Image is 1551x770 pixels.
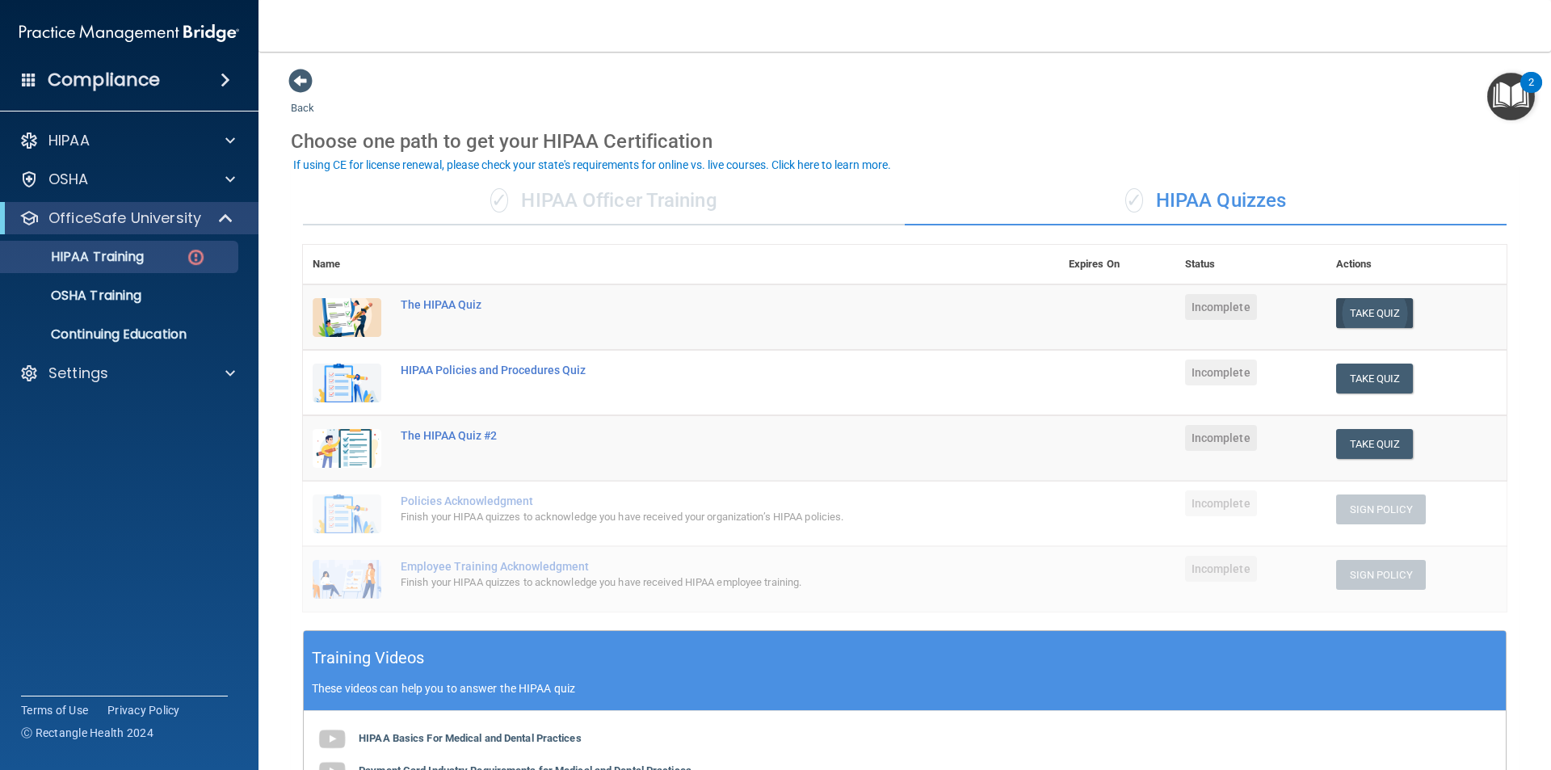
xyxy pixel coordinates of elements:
[401,298,978,311] div: The HIPAA Quiz
[1528,82,1534,103] div: 2
[19,170,235,189] a: OSHA
[19,131,235,150] a: HIPAA
[303,177,905,225] div: HIPAA Officer Training
[1336,494,1426,524] button: Sign Policy
[1059,245,1175,284] th: Expires On
[401,364,978,377] div: HIPAA Policies and Procedures Quiz
[490,188,508,212] span: ✓
[1185,556,1257,582] span: Incomplete
[291,118,1519,165] div: Choose one path to get your HIPAA Certification
[1336,429,1414,459] button: Take Quiz
[11,288,141,304] p: OSHA Training
[303,245,391,284] th: Name
[401,494,978,507] div: Policies Acknowledgment
[1185,490,1257,516] span: Incomplete
[21,725,153,741] span: Ⓒ Rectangle Health 2024
[1336,298,1414,328] button: Take Quiz
[1175,245,1326,284] th: Status
[1487,73,1535,120] button: Open Resource Center, 2 new notifications
[401,429,978,442] div: The HIPAA Quiz #2
[1185,425,1257,451] span: Incomplete
[359,732,582,744] b: HIPAA Basics For Medical and Dental Practices
[48,208,201,228] p: OfficeSafe University
[11,326,231,343] p: Continuing Education
[1185,360,1257,385] span: Incomplete
[19,208,234,228] a: OfficeSafe University
[107,702,180,718] a: Privacy Policy
[48,69,160,91] h4: Compliance
[19,364,235,383] a: Settings
[11,249,144,265] p: HIPAA Training
[1326,245,1507,284] th: Actions
[48,170,89,189] p: OSHA
[401,560,978,573] div: Employee Training Acknowledgment
[312,644,425,672] h5: Training Videos
[401,507,978,527] div: Finish your HIPAA quizzes to acknowledge you have received your organization’s HIPAA policies.
[48,364,108,383] p: Settings
[1185,294,1257,320] span: Incomplete
[316,723,348,755] img: gray_youtube_icon.38fcd6cc.png
[1336,560,1426,590] button: Sign Policy
[312,682,1498,695] p: These videos can help you to answer the HIPAA quiz
[1336,364,1414,393] button: Take Quiz
[1125,188,1143,212] span: ✓
[291,157,893,173] button: If using CE for license renewal, please check your state's requirements for online vs. live cours...
[293,159,891,170] div: If using CE for license renewal, please check your state's requirements for online vs. live cours...
[905,177,1507,225] div: HIPAA Quizzes
[48,131,90,150] p: HIPAA
[19,17,239,49] img: PMB logo
[401,573,978,592] div: Finish your HIPAA quizzes to acknowledge you have received HIPAA employee training.
[186,247,206,267] img: danger-circle.6113f641.png
[291,82,314,114] a: Back
[21,702,88,718] a: Terms of Use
